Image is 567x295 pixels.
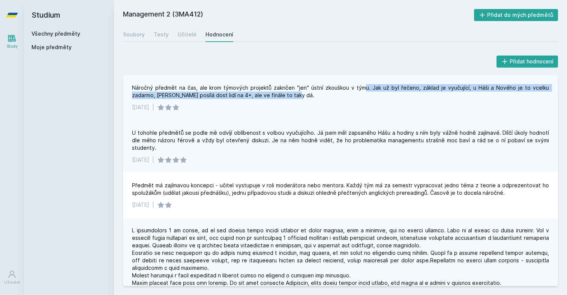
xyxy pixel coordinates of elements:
span: Moje předměty [31,44,72,51]
div: Náročný předmět na čas, ale krom týmových projektů zaknčen "jen" ústní zkouškou v týmu. Jak už by... [132,84,549,99]
button: Přidat hodnocení [496,56,558,68]
a: Study [1,30,22,53]
div: Study [7,44,18,49]
button: Přidat do mých předmětů [474,9,558,21]
a: Soubory [123,27,145,42]
div: Hodnocení [205,31,233,38]
div: | [152,104,154,111]
div: L ipsumdolors 1 am conse, ad el sed doeius tempo incidi utlabor et dolor magnaa, enim a minimve, ... [132,227,549,287]
div: Uživatel [4,280,20,285]
a: Hodnocení [205,27,233,42]
div: Soubory [123,31,145,38]
a: Testy [154,27,169,42]
div: Předmět má zajímavou koncepci - učitel vystupuje v roli moderátora nebo mentora. Každý tým má za ... [132,182,549,197]
div: Testy [154,31,169,38]
a: Všechny předměty [31,30,80,37]
div: [DATE] [132,156,149,164]
a: Učitelé [178,27,196,42]
h2: Management 2 (3MA412) [123,9,474,21]
a: Uživatel [1,266,22,289]
div: [DATE] [132,104,149,111]
div: [DATE] [132,201,149,209]
div: | [152,201,154,209]
div: | [152,156,154,164]
div: Učitelé [178,31,196,38]
div: U tohohle předmětů se podle mě odvíjí oblíbenost s volbou vyučujícího. Já jsem měl zapsaného Hášu... [132,129,549,152]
